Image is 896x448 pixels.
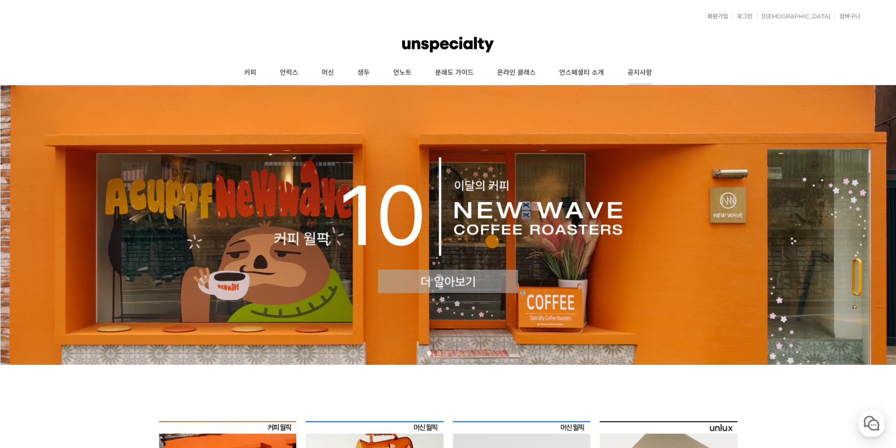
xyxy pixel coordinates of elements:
[835,14,860,19] a: 장바구니
[465,351,469,355] a: 5
[268,61,310,85] a: 언럭스
[436,351,441,355] a: 2
[446,351,451,355] a: 3
[402,31,493,59] img: 언스페셜티 몰
[455,351,460,355] a: 4
[616,61,664,85] a: 공지사항
[757,14,831,19] a: [DEMOGRAPHIC_DATA]
[310,61,346,85] a: 머신
[381,61,423,85] a: 언노트
[427,351,432,355] a: 1
[62,298,121,322] a: 대화
[86,313,97,320] span: 대화
[145,312,157,320] span: 설정
[30,312,35,320] span: 홈
[121,298,181,322] a: 설정
[423,61,485,85] a: 분쇄도 가이드
[232,61,268,85] a: 커피
[346,61,381,85] a: 생두
[3,298,62,322] a: 홈
[732,14,753,19] a: 로그인
[485,61,547,85] a: 온라인 클래스
[547,61,616,85] a: 언스페셜티 소개
[703,14,728,19] a: 회원가입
